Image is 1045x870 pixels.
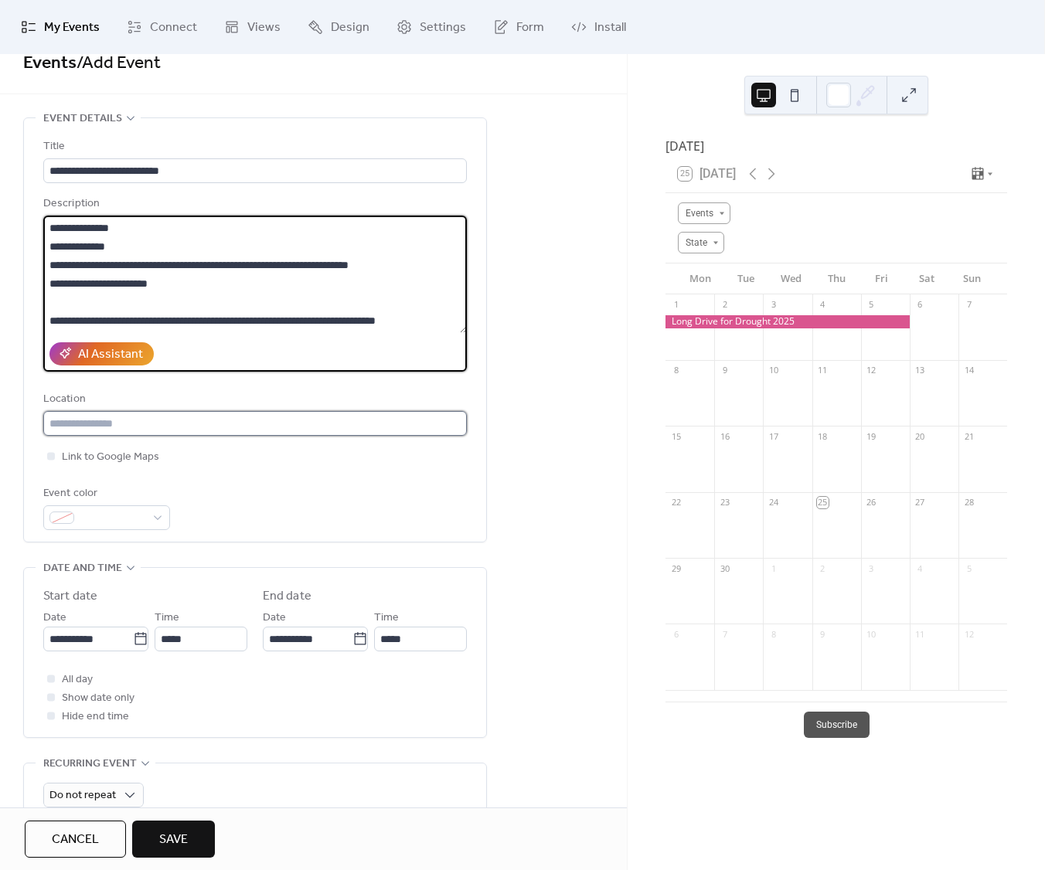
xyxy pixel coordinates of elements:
[804,712,870,738] button: Subscribe
[768,263,814,294] div: Wed
[719,562,730,574] div: 30
[817,365,829,376] div: 11
[719,628,730,640] div: 7
[213,6,292,48] a: Views
[859,263,904,294] div: Fri
[914,497,926,508] div: 27
[768,497,779,508] div: 24
[768,365,779,376] div: 10
[768,299,779,311] div: 3
[62,708,129,726] span: Hide end time
[866,430,877,442] div: 19
[719,365,730,376] div: 9
[963,365,975,376] div: 14
[132,821,215,858] button: Save
[482,6,556,48] a: Form
[560,6,638,48] a: Install
[52,831,99,849] span: Cancel
[150,19,197,37] span: Connect
[719,497,730,508] div: 23
[670,430,682,442] div: 15
[817,299,829,311] div: 4
[420,19,466,37] span: Settings
[670,299,682,311] div: 1
[49,785,116,806] span: Do not repeat
[866,628,877,640] div: 10
[670,365,682,376] div: 8
[963,299,975,311] div: 7
[155,609,179,627] span: Time
[43,138,464,156] div: Title
[9,6,111,48] a: My Events
[949,263,995,294] div: Sun
[62,448,159,467] span: Link to Google Maps
[817,497,829,508] div: 25
[516,19,544,37] span: Form
[62,671,93,689] span: All day
[866,365,877,376] div: 12
[963,497,975,508] div: 28
[43,587,97,606] div: Start date
[817,628,829,640] div: 9
[678,263,723,294] div: Mon
[723,263,769,294] div: Tue
[963,628,975,640] div: 12
[817,562,829,574] div: 2
[866,497,877,508] div: 26
[914,299,926,311] div: 6
[43,609,66,627] span: Date
[43,110,122,128] span: Event details
[115,6,209,48] a: Connect
[331,19,369,37] span: Design
[866,299,877,311] div: 5
[817,430,829,442] div: 18
[768,430,779,442] div: 17
[385,6,478,48] a: Settings
[62,689,134,708] span: Show date only
[914,430,926,442] div: 20
[44,19,100,37] span: My Events
[665,315,910,328] div: Long Drive for Drought 2025
[963,562,975,574] div: 5
[43,755,137,773] span: Recurring event
[43,484,167,503] div: Event color
[719,299,730,311] div: 2
[670,562,682,574] div: 29
[43,559,122,578] span: Date and time
[866,562,877,574] div: 3
[78,345,143,364] div: AI Assistant
[49,342,154,365] button: AI Assistant
[43,195,464,213] div: Description
[719,430,730,442] div: 16
[904,263,950,294] div: Sat
[665,137,1007,155] div: [DATE]
[23,46,77,80] a: Events
[914,365,926,376] div: 13
[768,628,779,640] div: 8
[670,497,682,508] div: 22
[594,19,626,37] span: Install
[768,562,779,574] div: 1
[247,19,281,37] span: Views
[25,821,126,858] button: Cancel
[296,6,381,48] a: Design
[263,609,286,627] span: Date
[914,562,926,574] div: 4
[43,390,464,409] div: Location
[159,831,188,849] span: Save
[77,46,161,80] span: / Add Event
[374,609,399,627] span: Time
[670,628,682,640] div: 6
[914,628,926,640] div: 11
[263,587,311,606] div: End date
[963,430,975,442] div: 21
[814,263,859,294] div: Thu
